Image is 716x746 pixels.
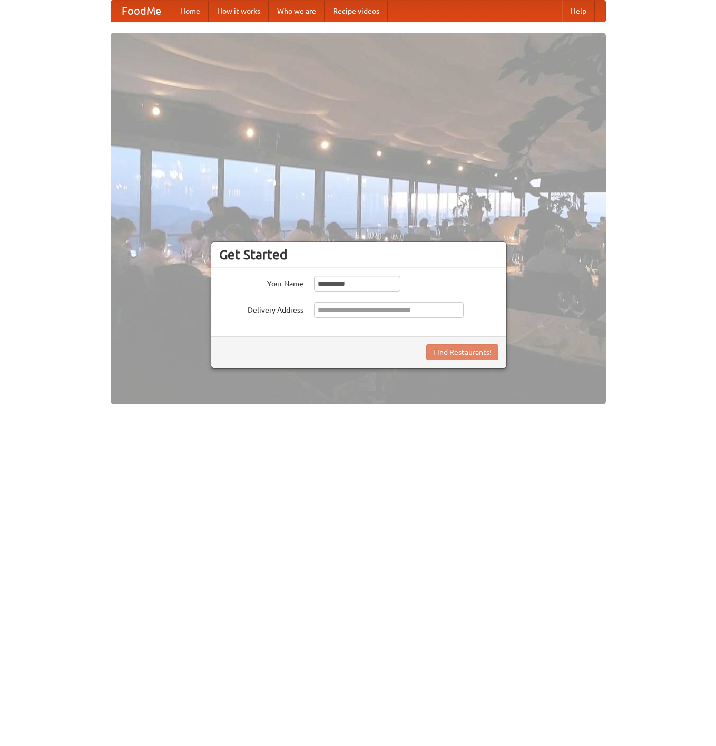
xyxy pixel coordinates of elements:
[219,276,303,289] label: Your Name
[562,1,595,22] a: Help
[269,1,325,22] a: Who we are
[209,1,269,22] a: How it works
[426,344,498,360] button: Find Restaurants!
[325,1,388,22] a: Recipe videos
[111,1,172,22] a: FoodMe
[219,302,303,315] label: Delivery Address
[219,247,498,263] h3: Get Started
[172,1,209,22] a: Home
